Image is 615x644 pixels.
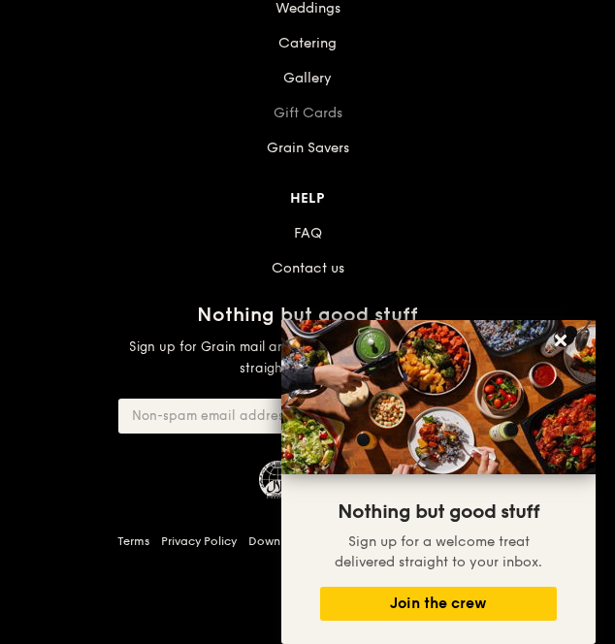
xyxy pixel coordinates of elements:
[197,304,418,327] span: Nothing but good stuff
[278,35,337,51] a: Catering
[259,461,298,499] img: MUIS Halal Certified
[294,225,322,241] a: FAQ
[335,533,542,570] span: Sign up for a welcome treat delivered straight to your inbox.
[161,533,237,549] a: Privacy Policy
[8,185,607,212] div: Help
[281,320,596,474] img: DSC07876-Edit02-Large.jpeg
[129,339,486,376] span: Sign up for Grain mail and get a welcome treat delivered straight to your inbox.
[283,70,332,86] a: Gallery
[274,105,342,121] a: Gift Cards
[545,325,576,356] button: Close
[117,533,149,549] a: Terms
[320,587,557,621] button: Join the crew
[338,500,539,524] span: Nothing but good stuff
[267,140,349,156] a: Grain Savers
[272,260,344,276] a: Contact us
[248,533,355,549] a: Download iOS app
[118,399,340,434] input: Email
